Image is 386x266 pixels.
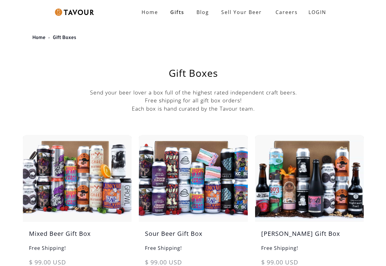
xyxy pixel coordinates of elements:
[268,4,302,21] a: Careers
[23,229,132,244] h5: Mixed Beer Gift Box
[302,6,332,18] a: LOGIN
[255,229,364,244] h5: [PERSON_NAME] Gift Box
[139,244,247,258] h6: Free Shipping!
[190,6,215,18] a: Blog
[38,68,348,78] h1: Gift Boxes
[142,9,158,16] strong: Home
[139,229,247,244] h5: Sour Beer Gift Box
[215,6,268,18] a: Sell Your Beer
[164,6,190,18] a: Gifts
[135,6,164,18] a: Home
[32,35,45,41] a: Home
[53,35,76,41] a: Gift Boxes
[23,88,364,112] p: Send your beer lover a box full of the highest rated independent craft beers. Free shipping for a...
[255,244,364,258] h6: Free Shipping!
[23,244,132,258] h6: Free Shipping!
[276,6,298,18] strong: Careers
